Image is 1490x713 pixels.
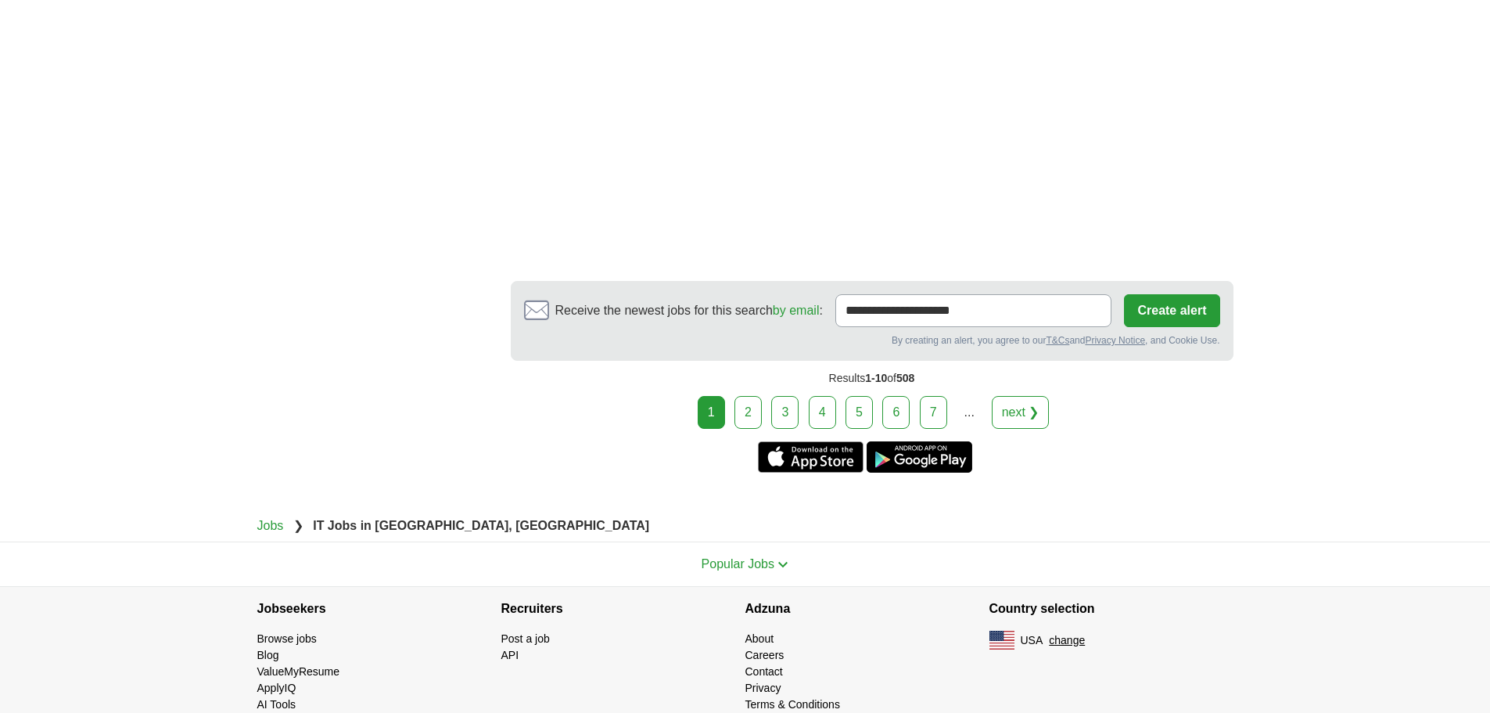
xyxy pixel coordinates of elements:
a: Privacy Notice [1085,335,1145,346]
span: 508 [896,372,914,384]
a: 4 [809,396,836,429]
a: Blog [257,649,279,661]
a: Jobs [257,519,284,532]
button: change [1049,632,1085,649]
a: 2 [734,396,762,429]
button: Create alert [1124,294,1219,327]
span: Receive the newest jobs for this search : [555,301,823,320]
a: Contact [745,665,783,678]
a: Terms & Conditions [745,698,840,711]
a: 3 [771,396,799,429]
div: ... [953,397,985,428]
a: Careers [745,649,784,661]
a: API [501,649,519,661]
span: ❯ [293,519,303,532]
img: toggle icon [777,561,788,568]
strong: IT Jobs in [GEOGRAPHIC_DATA], [GEOGRAPHIC_DATA] [313,519,649,532]
a: Get the iPhone app [758,441,863,473]
a: Browse jobs [257,632,317,645]
a: Get the Android app [867,441,972,473]
a: next ❯ [992,396,1050,429]
span: 1-10 [865,372,887,384]
div: 1 [698,396,725,429]
a: 6 [882,396,910,429]
a: T&Cs [1046,335,1069,346]
a: Post a job [501,632,550,645]
div: Results of [511,361,1233,396]
a: 5 [846,396,873,429]
span: USA [1021,632,1043,649]
a: AI Tools [257,698,296,711]
div: By creating an alert, you agree to our and , and Cookie Use. [524,333,1220,347]
img: US flag [989,631,1014,650]
a: 7 [920,396,947,429]
h4: Country selection [989,587,1233,631]
a: ValueMyResume [257,665,340,678]
a: About [745,632,774,645]
span: Popular Jobs [702,557,774,571]
a: by email [773,304,820,317]
a: Privacy [745,682,781,694]
a: ApplyIQ [257,682,296,694]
